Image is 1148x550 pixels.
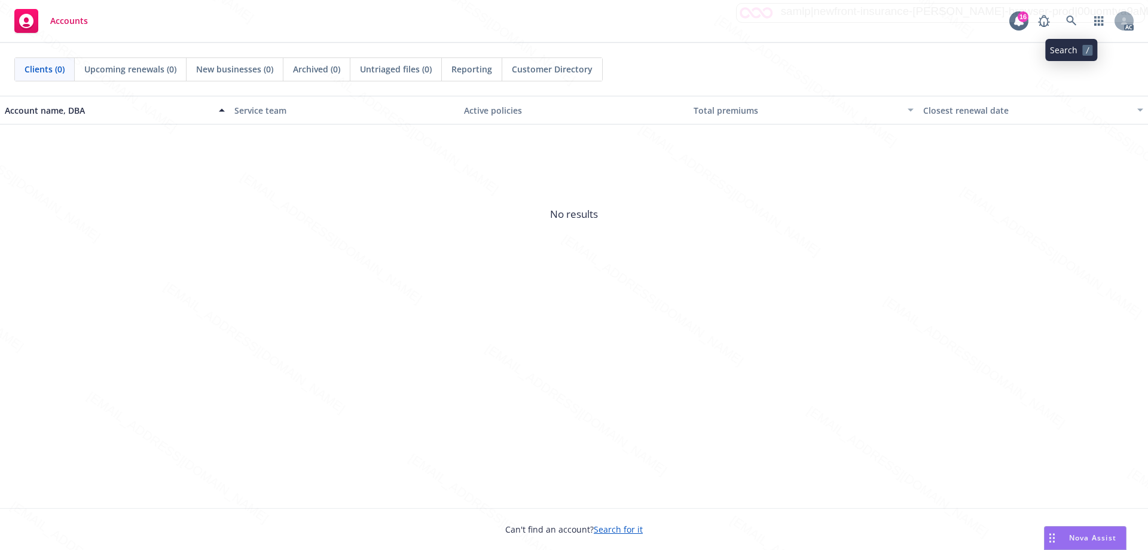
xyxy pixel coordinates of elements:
[1045,527,1060,549] div: Drag to move
[464,104,684,117] div: Active policies
[918,96,1148,124] button: Closest renewal date
[84,63,176,75] span: Upcoming renewals (0)
[594,524,643,535] a: Search for it
[923,104,1130,117] div: Closest renewal date
[1032,9,1056,33] a: Report a Bug
[196,63,273,75] span: New businesses (0)
[694,104,900,117] div: Total premiums
[1069,533,1116,543] span: Nova Assist
[230,96,459,124] button: Service team
[1018,11,1028,22] div: 16
[50,16,88,26] span: Accounts
[505,523,643,536] span: Can't find an account?
[1087,9,1111,33] a: Switch app
[512,63,593,75] span: Customer Directory
[5,104,212,117] div: Account name, DBA
[459,96,689,124] button: Active policies
[451,63,492,75] span: Reporting
[25,63,65,75] span: Clients (0)
[1060,9,1083,33] a: Search
[1044,526,1126,550] button: Nova Assist
[234,104,454,117] div: Service team
[689,96,918,124] button: Total premiums
[293,63,340,75] span: Archived (0)
[360,63,432,75] span: Untriaged files (0)
[10,4,93,38] a: Accounts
